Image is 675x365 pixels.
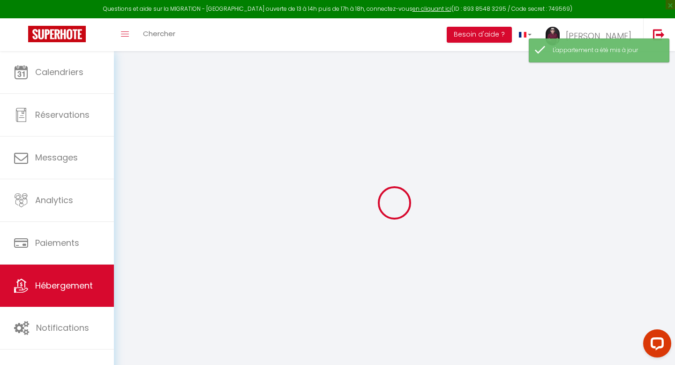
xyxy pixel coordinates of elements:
div: L'appartement a été mis à jour [553,46,660,55]
span: Réservations [35,109,90,121]
span: Analytics [35,194,73,206]
a: Chercher [136,18,182,51]
a: en cliquant ici [412,5,451,13]
img: ... [546,27,560,46]
span: Chercher [143,29,175,38]
span: Messages [35,152,78,163]
img: logout [653,29,665,40]
iframe: LiveChat chat widget [636,326,675,365]
span: Calendriers [35,66,83,78]
button: Besoin d'aide ? [447,27,512,43]
span: Notifications [36,322,89,334]
a: ... [PERSON_NAME] [539,18,643,51]
span: [PERSON_NAME] [566,30,631,42]
span: Hébergement [35,280,93,291]
span: Paiements [35,237,79,249]
img: Super Booking [28,26,86,42]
